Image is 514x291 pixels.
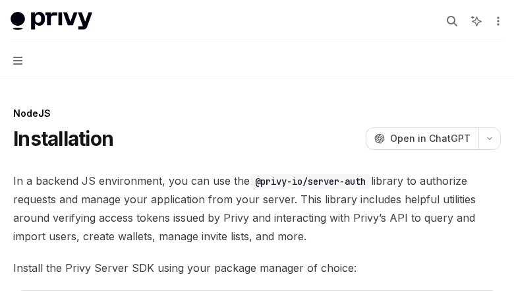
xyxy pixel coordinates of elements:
[366,127,478,150] button: Open in ChatGPT
[250,174,371,189] code: @privy-io/server-auth
[13,127,113,150] h1: Installation
[13,259,501,277] span: Install the Privy Server SDK using your package manager of choice:
[13,172,501,245] span: In a backend JS environment, you can use the library to authorize requests and manage your applic...
[13,107,501,120] div: NodeJS
[11,12,92,30] img: light logo
[490,12,503,30] button: More actions
[390,132,471,145] span: Open in ChatGPT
